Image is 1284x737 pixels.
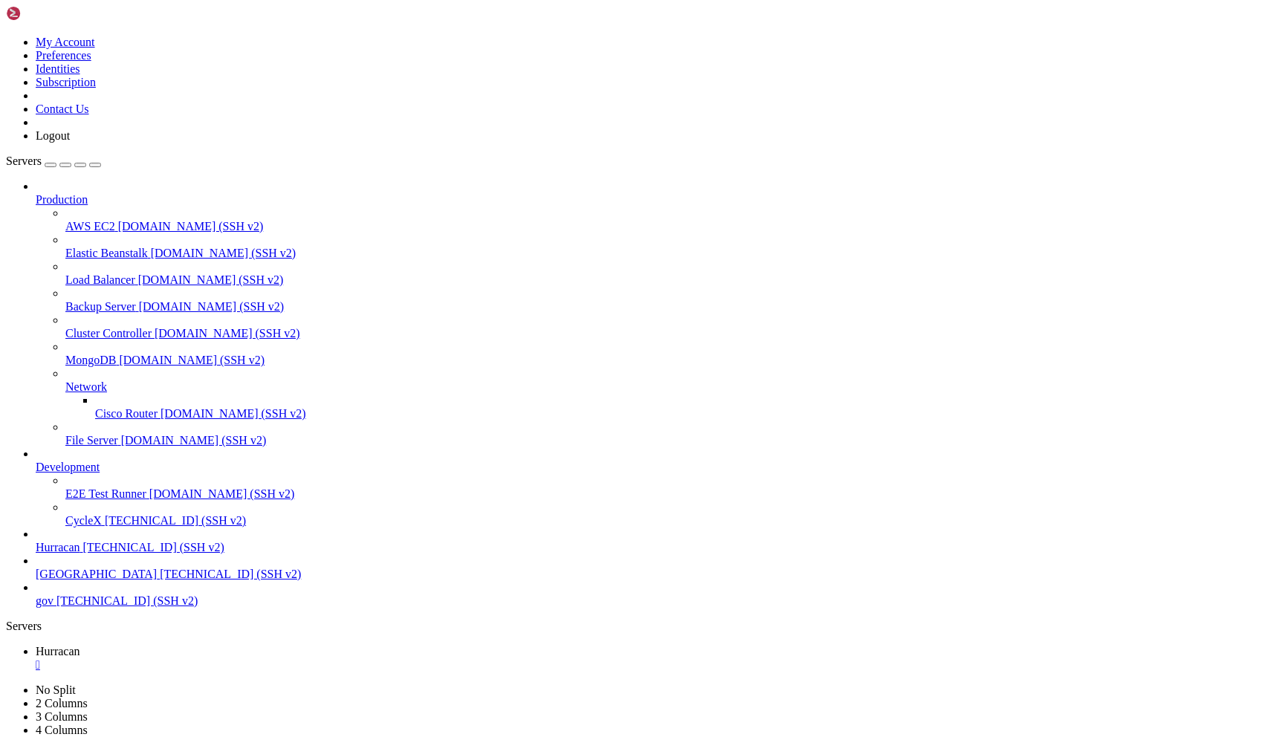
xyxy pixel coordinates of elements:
[36,658,1278,672] a: 
[65,367,1278,421] li: Network
[56,594,198,607] span: [TECHNICAL_ID] (SSH v2)
[65,380,1278,394] a: Network
[118,220,264,233] span: [DOMAIN_NAME] (SSH v2)
[36,684,76,696] a: No Split
[65,247,148,259] span: Elastic Beanstalk
[36,461,100,473] span: Development
[36,710,88,723] a: 3 Columns
[65,487,1278,501] a: E2E Test Runner [DOMAIN_NAME] (SSH v2)
[95,407,158,420] span: Cisco Router
[65,327,152,340] span: Cluster Controller
[155,327,300,340] span: [DOMAIN_NAME] (SSH v2)
[65,514,102,527] span: CycleX
[65,233,1278,260] li: Elastic Beanstalk [DOMAIN_NAME] (SSH v2)
[65,287,1278,314] li: Backup Server [DOMAIN_NAME] (SSH v2)
[36,461,1278,474] a: Development
[121,434,267,447] span: [DOMAIN_NAME] (SSH v2)
[36,527,1278,554] li: Hurracan [TECHNICAL_ID] (SSH v2)
[36,103,89,115] a: Contact Us
[138,273,284,286] span: [DOMAIN_NAME] (SSH v2)
[36,76,96,88] a: Subscription
[65,273,1278,287] a: Load Balancer [DOMAIN_NAME] (SSH v2)
[65,340,1278,367] li: MongoDB [DOMAIN_NAME] (SSH v2)
[36,554,1278,581] li: [GEOGRAPHIC_DATA] [TECHNICAL_ID] (SSH v2)
[6,6,91,21] img: Shellngn
[65,207,1278,233] li: AWS EC2 [DOMAIN_NAME] (SSH v2)
[65,220,1278,233] a: AWS EC2 [DOMAIN_NAME] (SSH v2)
[95,394,1278,421] li: Cisco Router [DOMAIN_NAME] (SSH v2)
[36,62,80,75] a: Identities
[65,300,136,313] span: Backup Server
[65,220,115,233] span: AWS EC2
[36,49,91,62] a: Preferences
[65,421,1278,447] li: File Server [DOMAIN_NAME] (SSH v2)
[36,129,70,142] a: Logout
[95,407,1278,421] a: Cisco Router [DOMAIN_NAME] (SSH v2)
[36,724,88,736] a: 4 Columns
[65,354,116,366] span: MongoDB
[36,645,80,658] span: Hurracan
[149,487,295,500] span: [DOMAIN_NAME] (SSH v2)
[65,247,1278,260] a: Elastic Beanstalk [DOMAIN_NAME] (SSH v2)
[65,260,1278,287] li: Load Balancer [DOMAIN_NAME] (SSH v2)
[36,594,1278,608] a: gov [TECHNICAL_ID] (SSH v2)
[36,541,80,553] span: Hurracan
[36,568,1278,581] a: [GEOGRAPHIC_DATA] [TECHNICAL_ID] (SSH v2)
[65,273,135,286] span: Load Balancer
[65,300,1278,314] a: Backup Server [DOMAIN_NAME] (SSH v2)
[36,568,157,580] span: [GEOGRAPHIC_DATA]
[36,645,1278,672] a: Hurracan
[36,447,1278,527] li: Development
[160,407,306,420] span: [DOMAIN_NAME] (SSH v2)
[36,193,1278,207] a: Production
[65,354,1278,367] a: MongoDB [DOMAIN_NAME] (SSH v2)
[160,568,301,580] span: [TECHNICAL_ID] (SSH v2)
[105,514,246,527] span: [TECHNICAL_ID] (SSH v2)
[83,541,224,553] span: [TECHNICAL_ID] (SSH v2)
[65,474,1278,501] li: E2E Test Runner [DOMAIN_NAME] (SSH v2)
[36,193,88,206] span: Production
[36,697,88,710] a: 2 Columns
[36,594,53,607] span: gov
[65,514,1278,527] a: CycleX [TECHNICAL_ID] (SSH v2)
[151,247,296,259] span: [DOMAIN_NAME] (SSH v2)
[65,434,118,447] span: File Server
[119,354,265,366] span: [DOMAIN_NAME] (SSH v2)
[36,581,1278,608] li: gov [TECHNICAL_ID] (SSH v2)
[6,620,1278,633] div: Servers
[65,501,1278,527] li: CycleX [TECHNICAL_ID] (SSH v2)
[36,180,1278,447] li: Production
[36,36,95,48] a: My Account
[65,380,107,393] span: Network
[65,487,146,500] span: E2E Test Runner
[65,327,1278,340] a: Cluster Controller [DOMAIN_NAME] (SSH v2)
[65,314,1278,340] li: Cluster Controller [DOMAIN_NAME] (SSH v2)
[36,541,1278,554] a: Hurracan [TECHNICAL_ID] (SSH v2)
[139,300,285,313] span: [DOMAIN_NAME] (SSH v2)
[6,155,101,167] a: Servers
[6,155,42,167] span: Servers
[65,434,1278,447] a: File Server [DOMAIN_NAME] (SSH v2)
